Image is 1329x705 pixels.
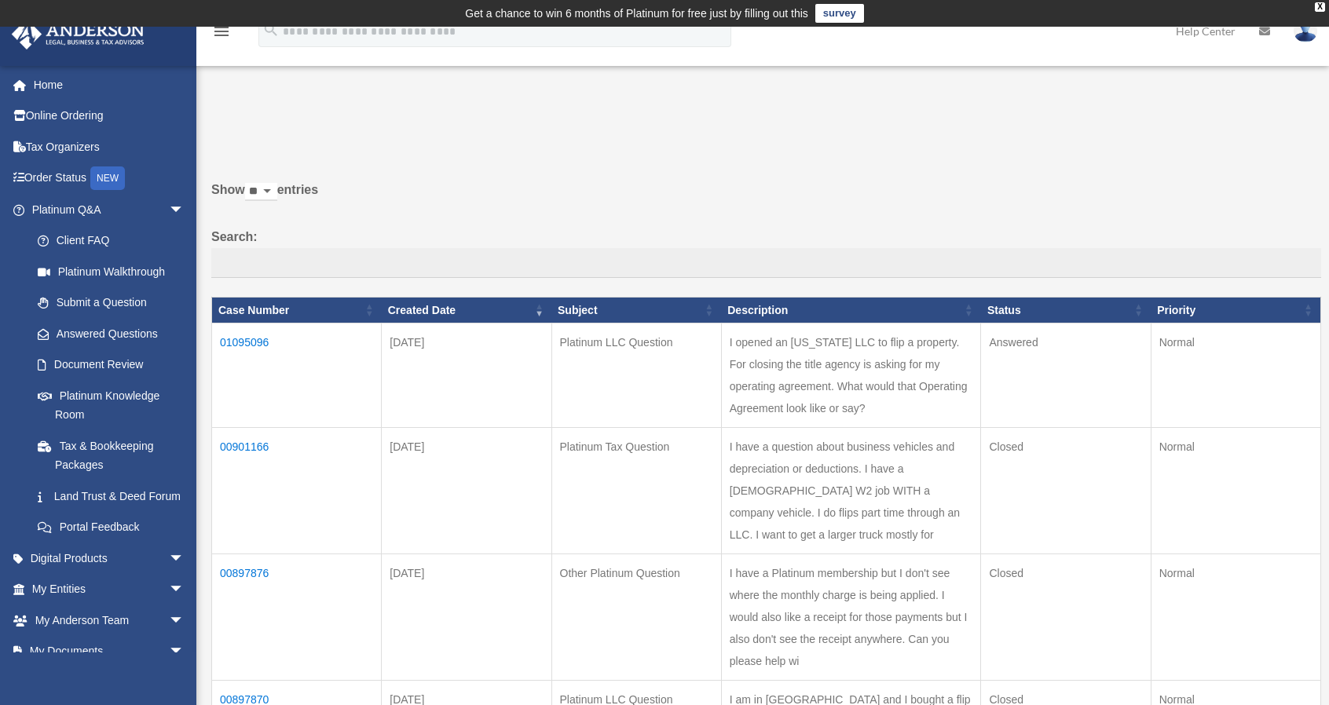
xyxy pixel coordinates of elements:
[981,554,1151,681] td: Closed
[981,297,1151,323] th: Status: activate to sort column ascending
[721,554,981,681] td: I have a Platinum membership but I don't see where the monthly charge is being applied. I would a...
[1294,20,1317,42] img: User Pic
[981,323,1151,428] td: Answered
[212,22,231,41] i: menu
[11,131,208,163] a: Tax Organizers
[22,512,200,543] a: Portal Feedback
[169,542,200,575] span: arrow_drop_down
[815,4,864,23] a: survey
[382,323,551,428] td: [DATE]
[169,194,200,226] span: arrow_drop_down
[11,542,208,574] a: Digital Productsarrow_drop_down
[22,380,200,430] a: Platinum Knowledge Room
[551,297,721,323] th: Subject: activate to sort column ascending
[7,19,149,49] img: Anderson Advisors Platinum Portal
[11,100,208,132] a: Online Ordering
[382,428,551,554] td: [DATE]
[721,297,981,323] th: Description: activate to sort column ascending
[11,194,200,225] a: Platinum Q&Aarrow_drop_down
[211,226,1321,278] label: Search:
[382,554,551,681] td: [DATE]
[551,428,721,554] td: Platinum Tax Question
[465,4,808,23] div: Get a chance to win 6 months of Platinum for free just by filling out this
[90,166,125,190] div: NEW
[1315,2,1325,12] div: close
[22,256,200,287] a: Platinum Walkthrough
[212,554,382,681] td: 00897876
[1151,554,1320,681] td: Normal
[212,27,231,41] a: menu
[11,69,208,100] a: Home
[212,428,382,554] td: 00901166
[22,318,192,349] a: Answered Questions
[22,349,200,381] a: Document Review
[22,287,200,319] a: Submit a Question
[551,323,721,428] td: Platinum LLC Question
[11,636,208,667] a: My Documentsarrow_drop_down
[721,428,981,554] td: I have a question about business vehicles and depreciation or deductions. I have a [DEMOGRAPHIC_D...
[721,323,981,428] td: I opened an [US_STATE] LLC to flip a property. For closing the title agency is asking for my oper...
[245,183,277,201] select: Showentries
[1151,428,1320,554] td: Normal
[1151,323,1320,428] td: Normal
[22,225,200,257] a: Client FAQ
[22,480,200,512] a: Land Trust & Deed Forum
[11,163,208,195] a: Order StatusNEW
[981,428,1151,554] td: Closed
[11,605,208,636] a: My Anderson Teamarrow_drop_down
[1151,297,1320,323] th: Priority: activate to sort column ascending
[22,430,200,480] a: Tax & Bookkeeping Packages
[551,554,721,681] td: Other Platinum Question
[212,297,382,323] th: Case Number: activate to sort column ascending
[211,248,1321,278] input: Search:
[169,574,200,606] span: arrow_drop_down
[211,179,1321,217] label: Show entries
[169,636,200,668] span: arrow_drop_down
[382,297,551,323] th: Created Date: activate to sort column ascending
[212,323,382,428] td: 01095096
[169,605,200,637] span: arrow_drop_down
[11,574,208,605] a: My Entitiesarrow_drop_down
[262,21,280,38] i: search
